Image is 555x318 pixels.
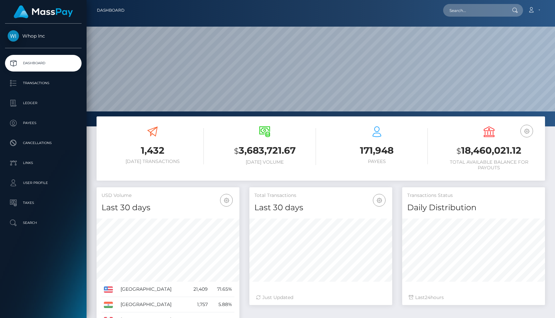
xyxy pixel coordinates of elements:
[5,155,82,171] a: Links
[102,144,204,157] h3: 1,432
[104,286,113,292] img: US.png
[407,192,540,199] h5: Transactions Status
[102,159,204,164] h6: [DATE] Transactions
[8,78,79,88] p: Transactions
[256,294,386,301] div: Just Updated
[254,192,387,199] h5: Total Transactions
[456,146,461,156] small: $
[425,294,430,300] span: 24
[326,159,428,164] h6: Payees
[5,115,82,131] a: Payees
[104,302,113,308] img: IN.png
[210,282,234,297] td: 71.65%
[187,297,210,312] td: 1,757
[5,215,82,231] a: Search
[8,178,79,188] p: User Profile
[5,175,82,191] a: User Profile
[210,297,234,312] td: 5.88%
[8,118,79,128] p: Payees
[8,198,79,208] p: Taxes
[8,58,79,68] p: Dashboard
[102,192,234,199] h5: USD Volume
[97,3,125,17] a: Dashboard
[5,33,82,39] span: Whop Inc
[438,144,540,158] h3: 18,460,021.12
[254,202,387,214] h4: Last 30 days
[5,135,82,151] a: Cancellations
[8,98,79,108] p: Ledger
[118,282,187,297] td: [GEOGRAPHIC_DATA]
[8,158,79,168] p: Links
[8,138,79,148] p: Cancellations
[5,55,82,72] a: Dashboard
[443,4,506,17] input: Search...
[5,95,82,111] a: Ledger
[438,159,540,171] h6: Total Available Balance for Payouts
[234,146,239,156] small: $
[187,282,210,297] td: 21,409
[118,297,187,312] td: [GEOGRAPHIC_DATA]
[326,144,428,157] h3: 171,948
[409,294,538,301] div: Last hours
[214,159,316,165] h6: [DATE] Volume
[214,144,316,158] h3: 3,683,721.67
[5,195,82,211] a: Taxes
[14,5,73,18] img: MassPay Logo
[407,202,540,214] h4: Daily Distribution
[8,218,79,228] p: Search
[8,30,19,42] img: Whop Inc
[5,75,82,91] a: Transactions
[102,202,234,214] h4: Last 30 days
